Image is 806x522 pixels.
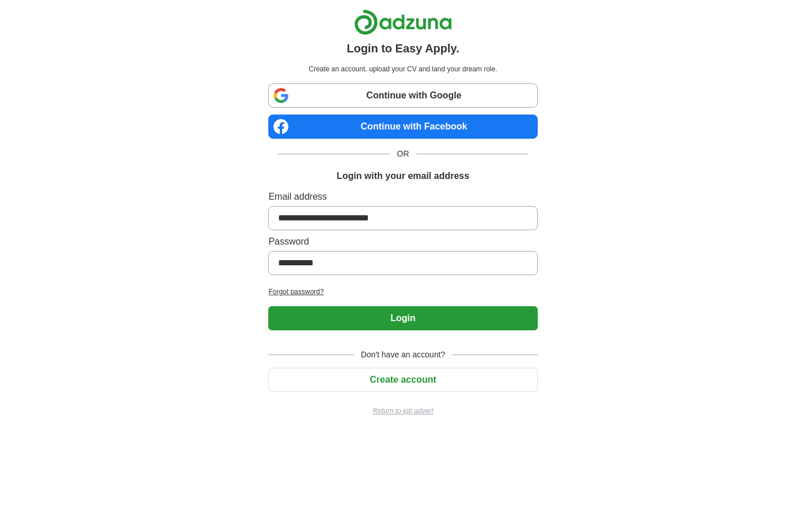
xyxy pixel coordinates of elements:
a: Forgot password? [268,287,537,297]
button: Create account [268,368,537,392]
a: Create account [268,375,537,384]
img: Adzuna logo [354,9,452,35]
h1: Login with your email address [337,169,469,183]
label: Email address [268,190,537,204]
span: Don't have an account? [354,349,453,361]
label: Password [268,235,537,249]
a: Continue with Google [268,83,537,108]
a: Return to job advert [268,406,537,416]
button: Login [268,306,537,330]
a: Continue with Facebook [268,115,537,139]
h1: Login to Easy Apply. [347,40,459,57]
span: OR [390,148,416,160]
p: Create an account, upload your CV and land your dream role. [271,64,535,74]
